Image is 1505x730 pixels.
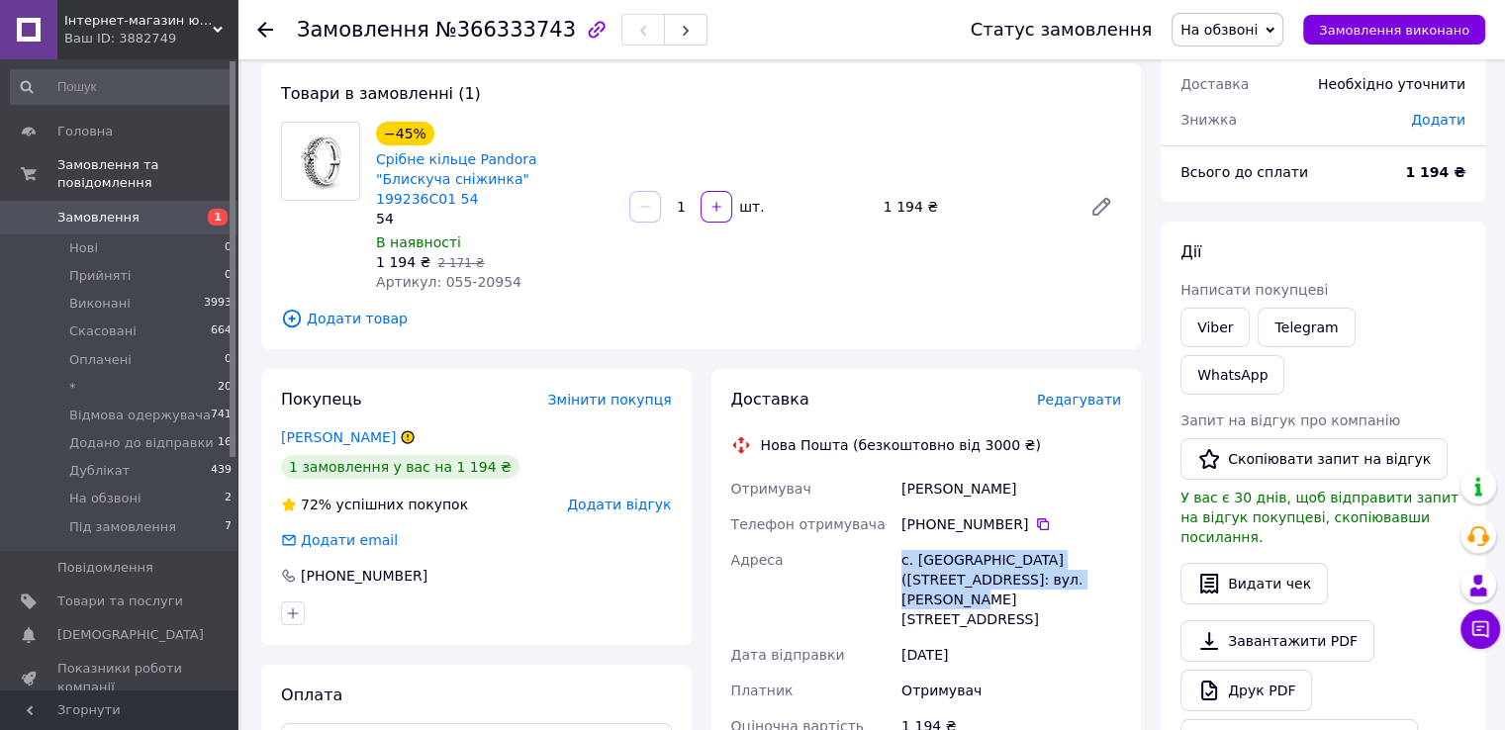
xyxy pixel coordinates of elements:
span: Покупець [281,390,362,409]
span: Показники роботи компанії [57,660,183,695]
b: 1 194 ₴ [1405,164,1465,180]
span: 7 [225,518,232,536]
span: 664 [211,322,232,340]
span: 741 [211,407,232,424]
span: 439 [211,462,232,480]
div: 1 замовлення у вас на 1 194 ₴ [281,455,519,479]
span: Відмова одержувача [69,407,211,424]
div: шт. [734,197,766,217]
span: 16 [218,434,232,452]
span: Телефон отримувача [731,516,886,532]
div: [PHONE_NUMBER] [299,566,429,586]
span: Доставка [1180,76,1249,92]
span: 1 194 ₴ [376,254,430,270]
span: На обзвоні [1180,22,1258,38]
span: 2 [225,490,232,507]
span: Додано до відправки [69,434,214,452]
span: В наявності [376,234,461,250]
a: Срібне кільце Pandora "Блискуча сніжинка" 199236C01 54 [376,151,537,207]
span: 72% [301,497,331,512]
a: WhatsApp [1180,355,1284,395]
div: 54 [376,209,613,228]
span: Дії [1180,242,1201,261]
span: Дата відправки [731,647,845,663]
span: Додати відгук [567,497,671,512]
span: Додати товар [281,308,1121,329]
span: 0 [225,239,232,257]
div: [DATE] [897,637,1125,673]
span: Виконані [69,295,131,313]
span: Замовлення [57,209,140,227]
span: Додати [1411,112,1465,128]
span: Повідомлення [57,559,153,577]
div: Повернутися назад [257,20,273,40]
span: Артикул: 055-20954 [376,274,521,290]
span: 20 [218,379,232,397]
span: Всього до сплати [1180,164,1308,180]
span: Оплата [281,685,342,704]
div: Додати email [279,530,400,550]
div: Додати email [299,530,400,550]
span: Запит на відгук про компанію [1180,412,1400,428]
div: 1 194 ₴ [876,193,1074,221]
div: [PHONE_NUMBER] [901,514,1121,534]
span: Адреса [731,552,784,568]
button: Скопіювати запит на відгук [1180,438,1448,480]
div: −45% [376,122,434,145]
span: Доставка [731,390,809,409]
input: Пошук [10,69,234,105]
button: Видати чек [1180,563,1328,604]
span: Головна [57,123,113,140]
div: Необхідно уточнити [1306,62,1477,106]
span: Написати покупцеві [1180,282,1328,298]
a: Telegram [1258,308,1355,347]
a: [PERSON_NAME] [281,429,396,445]
span: Отримувач [731,481,811,497]
div: [PERSON_NAME] [897,471,1125,506]
span: Дублікат [69,462,130,480]
span: 3993 [204,295,232,313]
span: У вас є 30 днів, щоб відправити запит на відгук покупцеві, скопіювавши посилання. [1180,490,1458,545]
span: Під замовлення [69,518,176,536]
span: Товари та послуги [57,593,183,610]
span: Знижка [1180,112,1237,128]
span: Замовлення виконано [1319,23,1469,38]
span: Замовлення та повідомлення [57,156,237,192]
span: Редагувати [1037,392,1121,408]
span: 0 [225,351,232,369]
button: Замовлення виконано [1303,15,1485,45]
span: Інтернет-магазин ювелірних прикрас "Silver" [64,12,213,30]
a: Редагувати [1082,187,1121,227]
span: 1 [208,209,228,226]
a: Завантажити PDF [1180,620,1374,662]
span: Скасовані [69,322,137,340]
span: №366333743 [435,18,576,42]
span: Оплачені [69,351,132,369]
button: Чат з покупцем [1460,609,1500,649]
span: Платник [731,683,794,698]
div: Отримувач [897,673,1125,708]
div: Ваш ID: 3882749 [64,30,237,47]
div: успішних покупок [281,495,468,514]
span: Товари в замовленні (1) [281,84,481,103]
span: 0 [225,267,232,285]
div: с. [GEOGRAPHIC_DATA] ([STREET_ADDRESS]: вул. [PERSON_NAME][STREET_ADDRESS] [897,542,1125,637]
span: На обзвоні [69,490,141,507]
img: Срібне кільце Pandora "Блискуча сніжинка" 199236C01 54 [282,123,359,200]
span: Змінити покупця [548,392,672,408]
span: Прийняті [69,267,131,285]
span: 2 171 ₴ [437,256,484,270]
span: Замовлення [297,18,429,42]
span: Нові [69,239,98,257]
span: [DEMOGRAPHIC_DATA] [57,626,204,644]
div: Нова Пошта (безкоштовно від 3000 ₴) [756,435,1046,455]
a: Viber [1180,308,1250,347]
div: Статус замовлення [971,20,1153,40]
a: Друк PDF [1180,670,1312,711]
